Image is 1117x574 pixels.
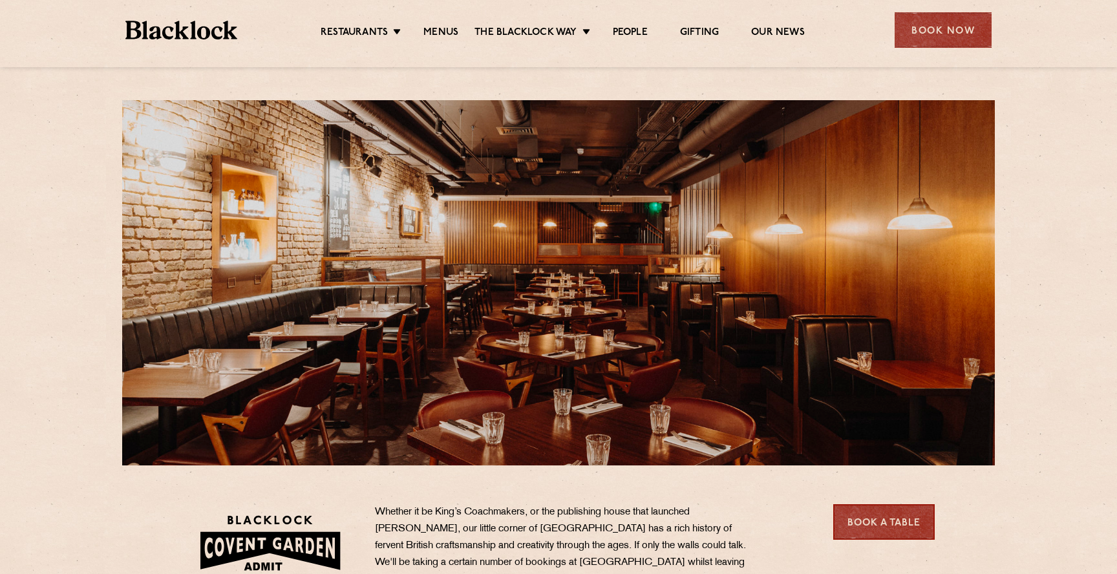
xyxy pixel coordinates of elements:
a: People [613,27,648,41]
a: Menus [423,27,458,41]
div: Book Now [895,12,992,48]
img: BL_Textured_Logo-footer-cropped.svg [125,21,237,39]
a: Our News [751,27,805,41]
a: The Blacklock Way [474,27,577,41]
a: Restaurants [321,27,388,41]
a: Gifting [680,27,719,41]
a: Book a Table [833,504,935,540]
